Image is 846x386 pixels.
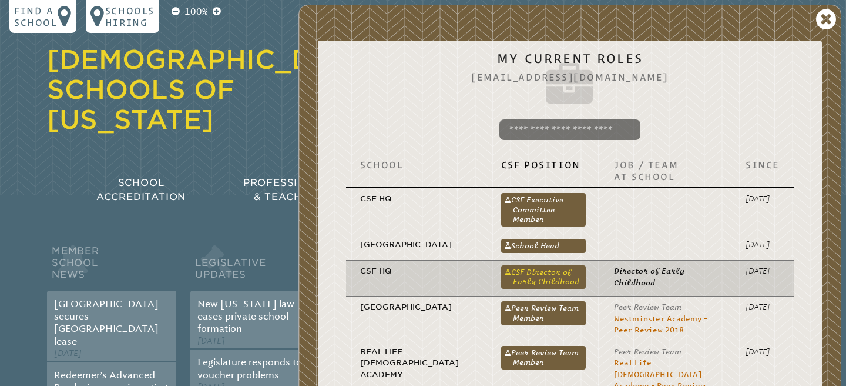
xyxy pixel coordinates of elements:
[501,346,586,370] a: Peer Review Team Member
[501,239,586,253] a: School Head
[54,298,159,347] a: [GEOGRAPHIC_DATA] secures [GEOGRAPHIC_DATA] lease
[614,159,717,182] p: Job / Team at School
[105,5,155,28] p: Schools Hiring
[614,302,681,311] span: Peer Review Team
[14,5,58,28] p: Find a school
[360,239,473,250] p: [GEOGRAPHIC_DATA]
[501,265,586,289] a: CSF Director of Early Childhood
[501,301,586,325] a: Peer Review Team Member
[360,159,473,171] p: School
[360,265,473,277] p: CSF HQ
[47,44,380,135] a: [DEMOGRAPHIC_DATA] Schools of [US_STATE]
[746,346,780,357] p: [DATE]
[197,298,294,335] a: New [US_STATE] law eases private school formation
[190,242,320,291] h2: Legislative Updates
[360,346,473,380] p: Real Life [DEMOGRAPHIC_DATA] Academy
[746,239,780,250] p: [DATE]
[501,159,586,171] p: CSF Position
[614,347,681,356] span: Peer Review Team
[337,51,803,110] h2: My Current Roles
[197,357,302,380] a: Legislature responds to voucher problems
[360,301,473,312] p: [GEOGRAPHIC_DATA]
[746,301,780,312] p: [DATE]
[746,193,780,204] p: [DATE]
[182,5,210,19] p: 100%
[746,265,780,277] p: [DATE]
[746,159,780,171] p: Since
[54,348,82,358] span: [DATE]
[614,265,717,288] p: Director of Early Childhood
[96,177,186,202] span: School Accreditation
[197,336,225,346] span: [DATE]
[47,242,176,291] h2: Member School News
[243,177,415,202] span: Professional Development & Teacher Certification
[360,193,473,204] p: CSF HQ
[501,193,586,227] a: CSF Executive Committee Member
[614,314,707,334] a: Westminster Academy - Peer Review 2018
